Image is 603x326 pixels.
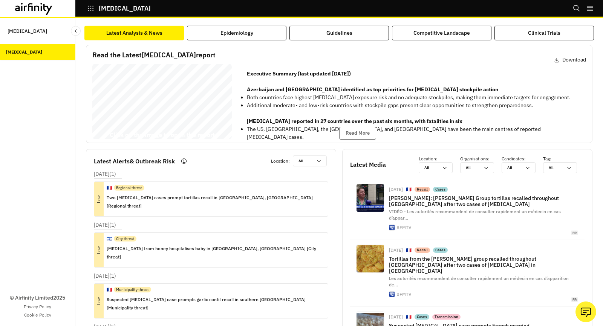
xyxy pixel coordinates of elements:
p: Both countries face highest [MEDICAL_DATA] exposure risk and no adequate stockpiles, making them ... [247,94,580,101]
a: Privacy Policy [24,303,51,310]
div: [DATE] [389,248,403,252]
span: annual Report [144,82,198,91]
div: Epidemiology [220,29,253,37]
p: Cases [417,314,427,320]
p: Tortillas from the [PERSON_NAME] group recalled throughout [GEOGRAPHIC_DATA] after two cases of [... [389,256,578,274]
span: Airfinity [101,138,104,140]
div: Guidelines [326,29,352,37]
strong: [MEDICAL_DATA] reported in 27 countries over the past six months, with fatalities in six [247,118,462,125]
p: [MEDICAL_DATA] from honey hospitalises baby in [GEOGRAPHIC_DATA], [GEOGRAPHIC_DATA] [City threat] [107,244,322,261]
div: BFMTV [396,225,412,230]
p: © Airfinity Limited 2025 [10,294,65,302]
strong: Executive Summary (last updated [DATE]) Azerbaijan and [GEOGRAPHIC_DATA] identified as top priori... [247,70,498,93]
div: [MEDICAL_DATA] [6,49,42,55]
span: fr [571,297,578,302]
p: [MEDICAL_DATA] [99,5,151,12]
p: Download [562,56,586,64]
p: Recall [417,187,428,192]
p: Recall [417,248,428,253]
p: Transmission [435,314,458,320]
span: This Airfinity report is intended to be used by [PERSON_NAME] at null exclusively. Not for reprod... [115,69,204,133]
img: apple-icon-228x228.png [389,225,395,230]
p: 🇫🇷 [406,186,412,193]
p: Low [82,296,116,306]
p: 🇫🇷 [406,314,412,320]
span: VIDÉO - Les autorités recommandent de consulter rapidement un médecin en cas d’appar … [389,209,561,221]
div: [DATE] [389,315,403,319]
span: [DATE] [96,120,124,129]
p: 🇫🇷 [107,286,112,293]
p: Location : [419,155,460,162]
button: Ask our analysts [575,301,596,322]
span: - [140,82,143,91]
button: Search [573,2,580,15]
p: Candidates : [502,155,543,162]
div: Competitive Landscape [413,29,470,37]
a: Cookie Policy [24,312,51,318]
span: Private & Co nfidential [105,138,115,140]
p: Cases [435,248,445,253]
p: [MEDICAL_DATA] [8,24,47,38]
a: [DATE]🇫🇷RecallCasesTortillas from the [PERSON_NAME] group recalled throughout [GEOGRAPHIC_DATA] a... [350,240,585,307]
p: Low [82,194,116,204]
p: 🇮🇱 [107,235,112,242]
p: Organisations : [460,155,502,162]
p: Tag : [543,155,585,162]
p: Cases [435,187,445,192]
p: Recent [MEDICAL_DATA] fatalities recorded in [GEOGRAPHIC_DATA], [GEOGRAPHIC_DATA], [GEOGRAPHIC_DA... [247,141,580,157]
p: Latest Media [350,160,386,169]
span: Les autorités recommandent de consulter rapidement un médecin en cas d’apparition de … [389,275,569,288]
button: Close Sidebar [71,26,81,36]
span: fr [571,231,578,235]
a: [DATE]🇫🇷RecallCases[PERSON_NAME]: [PERSON_NAME] Group tortillas recalled throughout [GEOGRAPHIC_D... [350,179,585,240]
p: Regional threat [116,185,142,191]
img: apple-icon-228x228.png [389,292,395,297]
div: [DATE] [389,187,403,192]
p: Read the Latest [MEDICAL_DATA] report [92,50,216,60]
div: Clinical Trials [528,29,560,37]
p: Two [MEDICAL_DATA] cases prompt tortillas recall in [GEOGRAPHIC_DATA], [GEOGRAPHIC_DATA] [Regiona... [107,194,322,210]
p: [DATE] ( 1 ) [94,221,116,229]
p: Low [82,245,116,255]
span: – [104,138,105,140]
p: 🇫🇷 [107,185,112,191]
p: [DATE] ( 1 ) [94,272,116,280]
p: The US, [GEOGRAPHIC_DATA], the [GEOGRAPHIC_DATA], and [GEOGRAPHIC_DATA] have been the main centre... [247,125,580,141]
p: 🇫🇷 [406,247,412,254]
button: Read More [339,127,376,140]
p: City threat [116,236,134,241]
p: [PERSON_NAME]: [PERSON_NAME] Group tortillas recalled throughout [GEOGRAPHIC_DATA] after two case... [389,195,578,207]
p: Suspected [MEDICAL_DATA] case prompts garlic confit recall in southern [GEOGRAPHIC_DATA] [Municip... [107,295,322,312]
div: Latest Analysis & News [106,29,162,37]
p: [DATE] ( 1 ) [94,170,116,178]
img: Bretagne-des-tortillas-du-groupe-Palacios-rappelees-dans-toute-la-France-apres-deux-cas-de-botuli... [357,184,384,212]
p: Municipality threat [116,287,149,292]
img: tortilla-1068057.jpg [357,245,384,272]
p: Location : [271,158,290,165]
span: [MEDICAL_DATA] Bi [96,82,178,91]
button: [MEDICAL_DATA] [87,2,151,15]
p: Latest Alerts & Outbreak Risk [94,157,175,166]
span: © 2025 [97,138,100,140]
div: BFMTV [396,292,412,297]
p: Additional moderate- and low-risk countries with stockpile gaps present clear opportunities to st... [247,101,580,109]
